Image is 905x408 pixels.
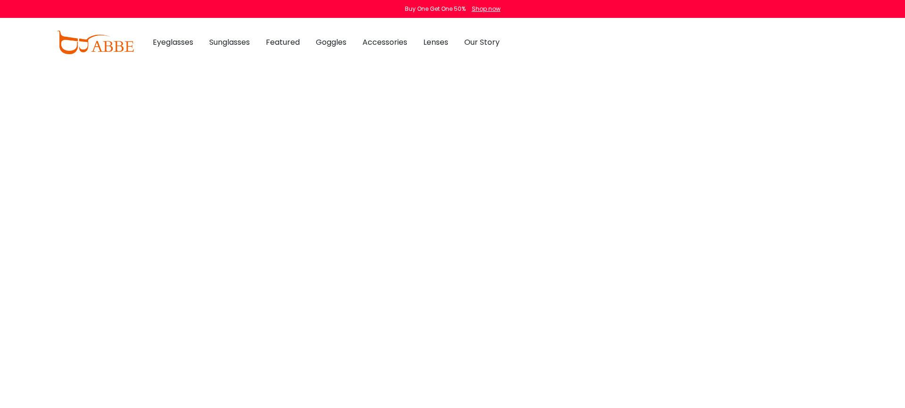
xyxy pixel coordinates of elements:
span: Lenses [423,37,448,48]
span: Eyeglasses [153,37,193,48]
img: abbeglasses.com [57,31,134,54]
div: Shop now [472,5,501,13]
span: Featured [266,37,300,48]
span: Our Story [464,37,500,48]
span: Accessories [362,37,407,48]
span: Goggles [316,37,346,48]
span: Sunglasses [209,37,250,48]
div: Buy One Get One 50% [405,5,466,13]
a: Shop now [467,5,501,13]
